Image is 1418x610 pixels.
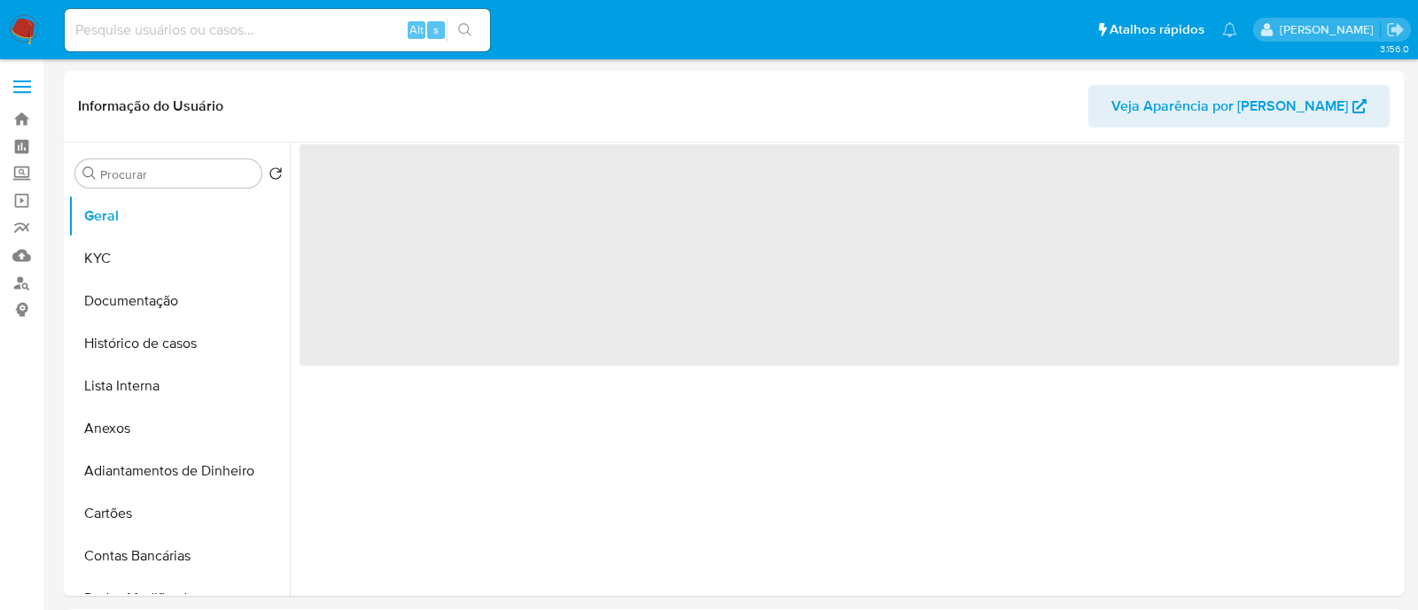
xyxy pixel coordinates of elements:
button: Geral [68,195,290,237]
span: Veja Aparência por [PERSON_NAME] [1111,85,1348,127]
button: Anexos [68,407,290,450]
span: s [433,21,439,38]
button: Contas Bancárias [68,535,290,577]
h1: Informação do Usuário [78,97,223,115]
button: Documentação [68,280,290,322]
button: Procurar [82,166,97,181]
span: ‌ [300,144,1399,366]
p: anna.almeida@mercadopago.com.br [1280,21,1380,38]
button: KYC [68,237,290,280]
button: Veja Aparência por [PERSON_NAME] [1088,85,1390,127]
button: Adiantamentos de Dinheiro [68,450,290,492]
button: Retornar ao pedido padrão [269,166,283,186]
button: Histórico de casos [68,322,290,365]
span: Atalhos rápidos [1110,20,1204,39]
button: Cartões [68,492,290,535]
button: search-icon [447,18,483,42]
input: Pesquise usuários ou casos... [65,19,490,42]
a: Sair [1386,20,1405,39]
button: Lista Interna [68,365,290,407]
input: Procurar [100,166,254,182]
span: Alt [409,21,424,38]
a: Notificações [1222,22,1237,37]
